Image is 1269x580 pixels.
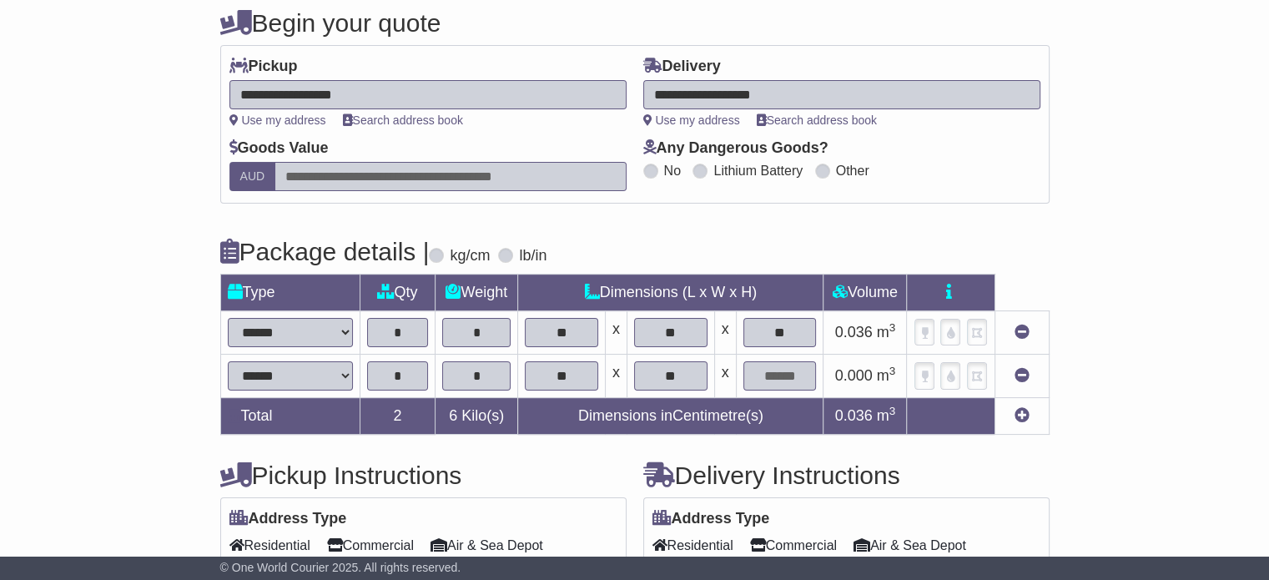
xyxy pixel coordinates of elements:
span: 0.036 [835,324,873,340]
h4: Begin your quote [220,9,1050,37]
label: Goods Value [229,139,329,158]
td: Dimensions (L x W x H) [518,275,823,311]
h4: Delivery Instructions [643,461,1050,489]
label: Address Type [652,510,770,528]
td: Total [220,398,360,435]
label: Other [836,163,869,179]
a: Search address book [757,113,877,127]
h4: Pickup Instructions [220,461,627,489]
span: Commercial [750,532,837,558]
span: 0.036 [835,407,873,424]
label: Delivery [643,58,721,76]
td: 2 [360,398,436,435]
span: m [877,324,896,340]
span: m [877,367,896,384]
span: 0.000 [835,367,873,384]
label: lb/in [519,247,546,265]
span: Air & Sea Depot [431,532,543,558]
a: Use my address [229,113,326,127]
a: Remove this item [1015,324,1030,340]
label: No [664,163,681,179]
span: 6 [449,407,457,424]
td: x [714,311,736,355]
span: Commercial [327,532,414,558]
td: Dimensions in Centimetre(s) [518,398,823,435]
td: x [605,355,627,398]
sup: 3 [889,405,896,417]
sup: 3 [889,321,896,334]
a: Use my address [643,113,740,127]
td: Type [220,275,360,311]
span: Air & Sea Depot [854,532,966,558]
sup: 3 [889,365,896,377]
td: Kilo(s) [436,398,518,435]
span: Residential [229,532,310,558]
label: Any Dangerous Goods? [643,139,828,158]
h4: Package details | [220,238,430,265]
a: Search address book [343,113,463,127]
label: Pickup [229,58,298,76]
span: Residential [652,532,733,558]
label: Lithium Battery [713,163,803,179]
td: Volume [823,275,907,311]
td: Qty [360,275,436,311]
label: AUD [229,162,276,191]
td: x [714,355,736,398]
td: Weight [436,275,518,311]
span: © One World Courier 2025. All rights reserved. [220,561,461,574]
a: Add new item [1015,407,1030,424]
span: m [877,407,896,424]
label: kg/cm [450,247,490,265]
td: x [605,311,627,355]
a: Remove this item [1015,367,1030,384]
label: Address Type [229,510,347,528]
